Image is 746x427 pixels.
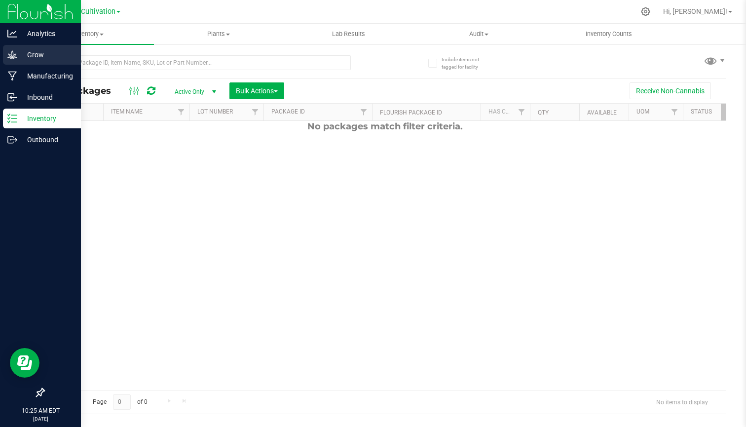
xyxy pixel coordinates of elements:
[17,91,76,103] p: Inbound
[154,24,284,44] a: Plants
[24,30,154,39] span: Inventory
[7,92,17,102] inline-svg: Inbound
[691,108,712,115] a: Status
[442,56,491,71] span: Include items not tagged for facility
[667,104,683,120] a: Filter
[247,104,263,120] a: Filter
[17,70,76,82] p: Manufacturing
[538,109,549,116] a: Qty
[721,104,737,120] a: Filter
[639,7,652,16] div: Manage settings
[630,82,711,99] button: Receive Non-Cannabis
[587,109,617,116] a: Available
[4,415,76,423] p: [DATE]
[514,104,530,120] a: Filter
[154,30,284,39] span: Plants
[111,108,143,115] a: Item Name
[481,104,530,121] th: Has COA
[414,30,544,39] span: Audit
[414,24,544,44] a: Audit
[17,113,76,124] p: Inventory
[229,82,284,99] button: Bulk Actions
[44,121,726,132] div: No packages match filter criteria.
[43,55,351,70] input: Search Package ID, Item Name, SKU, Lot or Part Number...
[380,109,442,116] a: Flourish Package ID
[572,30,645,39] span: Inventory Counts
[648,394,716,409] span: No items to display
[173,104,189,120] a: Filter
[319,30,378,39] span: Lab Results
[4,406,76,415] p: 10:25 AM EDT
[17,49,76,61] p: Grow
[81,7,115,16] span: Cultivation
[356,104,372,120] a: Filter
[7,50,17,60] inline-svg: Grow
[7,135,17,145] inline-svg: Outbound
[17,28,76,39] p: Analytics
[197,108,233,115] a: Lot Number
[7,114,17,123] inline-svg: Inventory
[271,108,305,115] a: Package ID
[10,348,39,378] iframe: Resource center
[84,394,155,410] span: Page of 0
[236,87,278,95] span: Bulk Actions
[284,24,414,44] a: Lab Results
[636,108,649,115] a: UOM
[544,24,674,44] a: Inventory Counts
[17,134,76,146] p: Outbound
[7,71,17,81] inline-svg: Manufacturing
[7,29,17,39] inline-svg: Analytics
[51,85,121,96] span: All Packages
[24,24,154,44] a: Inventory
[663,7,727,15] span: Hi, [PERSON_NAME]!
